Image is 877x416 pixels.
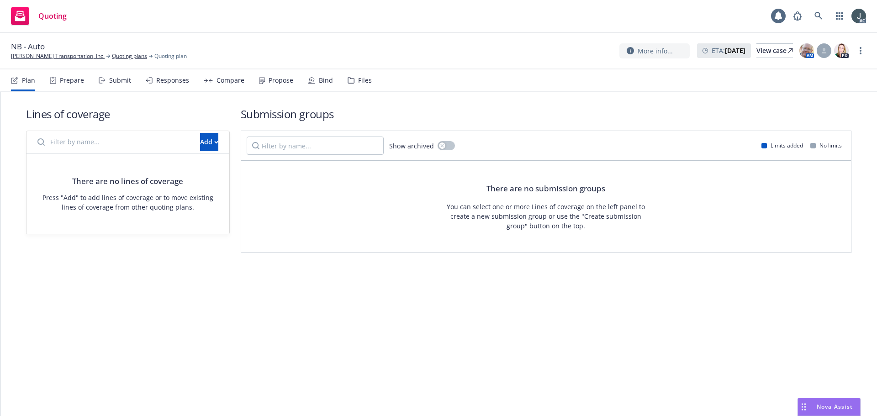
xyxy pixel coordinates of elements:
img: photo [834,43,849,58]
div: There are no submission groups [486,183,605,195]
strong: [DATE] [725,46,745,55]
span: Nova Assist [817,403,853,411]
a: more [855,45,866,56]
div: Compare [217,77,244,84]
h1: Lines of coverage [26,106,230,121]
a: Switch app [830,7,849,25]
span: There are no lines of coverage [72,175,183,187]
div: Drag to move [798,398,809,416]
a: [PERSON_NAME] Transportation, Inc. [11,52,105,60]
div: Bind [319,77,333,84]
span: Quoting plan [154,52,187,60]
img: photo [799,43,814,58]
a: Quoting [7,3,70,29]
input: Filter by name... [247,137,384,155]
span: NB - Auto [11,41,45,52]
div: You can select one or more Lines of coverage on the left panel to create a new submission group o... [444,202,648,231]
div: Propose [269,77,293,84]
span: Show archived [389,141,434,151]
button: More info... [619,43,690,58]
input: Filter by name... [32,133,195,151]
button: Add [200,133,218,151]
div: Submit [109,77,131,84]
span: Press "Add" to add lines of coverage or to move existing lines of coverage from other quoting plans. [41,193,215,212]
a: Quoting plans [112,52,147,60]
img: photo [851,9,866,23]
div: Responses [156,77,189,84]
div: Limits added [761,142,803,149]
div: View case [756,44,793,58]
a: Report a Bug [788,7,807,25]
span: Quoting [38,12,67,20]
button: Nova Assist [798,398,861,416]
span: More info... [638,46,673,56]
a: View case [756,43,793,58]
div: Plan [22,77,35,84]
h1: Submission groups [241,106,851,121]
span: ETA : [712,46,745,55]
div: Prepare [60,77,84,84]
a: Search [809,7,828,25]
div: Files [358,77,372,84]
div: No limits [810,142,842,149]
